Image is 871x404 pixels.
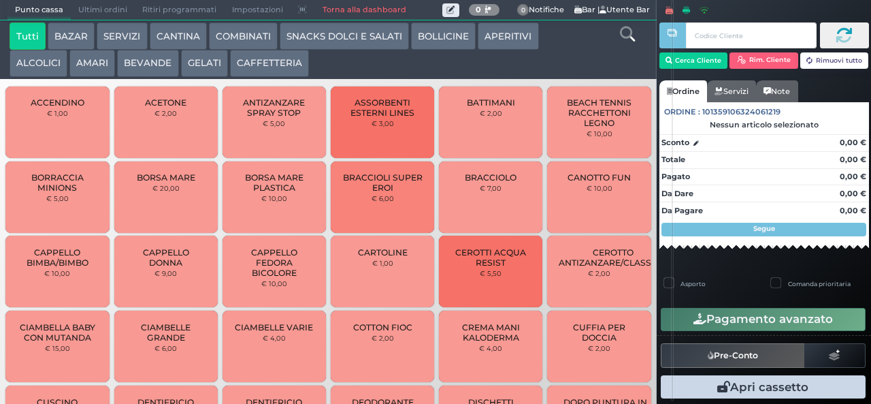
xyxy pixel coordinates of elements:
span: ANTIZANZARE SPRAY STOP [234,97,315,118]
button: Pagamento avanzato [661,308,866,331]
a: Note [756,80,798,102]
span: CARTOLINE [358,247,408,258]
span: BRACCIOLI SUPER EROI [342,172,423,193]
small: € 2,00 [154,109,177,117]
small: € 1,00 [372,259,393,267]
a: Ordine [659,80,707,102]
small: € 10,00 [587,129,612,138]
a: Servizi [707,80,756,102]
small: € 15,00 [45,344,70,352]
b: 0 [476,5,481,14]
span: CAPPELLO BIMBA/BIMBO [17,247,98,268]
small: € 10,00 [261,194,287,202]
button: Cerca Cliente [659,52,728,69]
small: € 2,00 [588,344,610,352]
span: CAPPELLO DONNA [125,247,206,268]
small: € 10,00 [587,184,612,192]
small: € 7,00 [480,184,502,192]
button: Pre-Conto [661,343,805,368]
button: GELATI [181,50,228,77]
span: Punto cassa [7,1,71,20]
small: € 6,00 [154,344,177,352]
input: Codice Cliente [686,22,816,48]
small: € 9,00 [154,269,177,277]
button: Tutti [10,22,46,50]
button: SNACKS DOLCI E SALATI [280,22,409,50]
small: € 5,50 [480,269,502,277]
strong: Sconto [661,137,689,149]
strong: Totale [661,155,685,164]
strong: 0,00 € [840,206,866,215]
button: Rim. Cliente [729,52,798,69]
button: AMARI [69,50,115,77]
span: CEROTTI ACQUA RESIST [450,247,531,268]
small: € 2,00 [480,109,502,117]
span: Ritiri programmati [135,1,224,20]
span: BORRACCIA MINIONS [17,172,98,193]
span: 0 [517,4,529,16]
small: € 6,00 [372,194,394,202]
a: Torna alla dashboard [314,1,413,20]
small: € 5,00 [263,119,285,127]
strong: Pagato [661,172,690,181]
button: CANTINA [150,22,207,50]
span: CIAMBELLE GRANDE [125,322,206,343]
small: € 4,00 [263,334,286,342]
span: CREMA MANI KALODERMA [450,322,531,343]
small: € 5,00 [46,194,69,202]
small: € 2,00 [588,269,610,277]
small: € 4,00 [479,344,502,352]
button: Apri cassetto [661,375,866,399]
span: CIAMBELLA BABY CON MUTANDA [17,322,98,343]
small: € 1,00 [47,109,68,117]
small: € 2,00 [372,334,394,342]
button: APERITIVI [478,22,538,50]
small: € 20,00 [152,184,180,192]
span: BEACH TENNIS RACCHETTONI LEGNO [559,97,640,128]
strong: 0,00 € [840,138,866,147]
span: ACCENDINO [31,97,84,108]
span: CEROTTO ANTIZANZARE/CLASSICO [559,247,667,268]
button: SERVIZI [97,22,147,50]
span: CANOTTO FUN [568,172,631,183]
span: CUFFIA PER DOCCIA [559,322,640,343]
span: Ordine : [664,106,700,118]
small: € 10,00 [44,269,70,277]
strong: Segue [753,224,775,233]
span: BORSA MARE [137,172,195,183]
span: ASSORBENTI ESTERNI LINES [342,97,423,118]
small: € 3,00 [372,119,394,127]
label: Comanda prioritaria [788,279,851,288]
button: COMBINATI [209,22,278,50]
small: € 10,00 [261,279,287,288]
button: BAZAR [48,22,95,50]
button: Rimuovi tutto [800,52,869,69]
span: 101359106324061219 [702,106,780,118]
span: COTTON FIOC [353,322,412,332]
strong: 0,00 € [840,189,866,198]
button: BEVANDE [117,50,178,77]
span: Impostazioni [225,1,291,20]
strong: Da Pagare [661,206,703,215]
strong: 0,00 € [840,172,866,181]
span: Ultimi ordini [71,1,135,20]
span: BATTIMANI [467,97,515,108]
span: BORSA MARE PLASTICA [234,172,315,193]
span: CAPPELLO FEDORA BICOLORE [234,247,315,278]
button: BOLLICINE [411,22,476,50]
span: ACETONE [145,97,186,108]
div: Nessun articolo selezionato [659,120,869,129]
button: CAFFETTERIA [230,50,309,77]
strong: 0,00 € [840,155,866,164]
label: Asporto [680,279,706,288]
strong: Da Dare [661,189,693,198]
span: CIAMBELLE VARIE [235,322,313,332]
span: BRACCIOLO [465,172,516,183]
button: ALCOLICI [10,50,67,77]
